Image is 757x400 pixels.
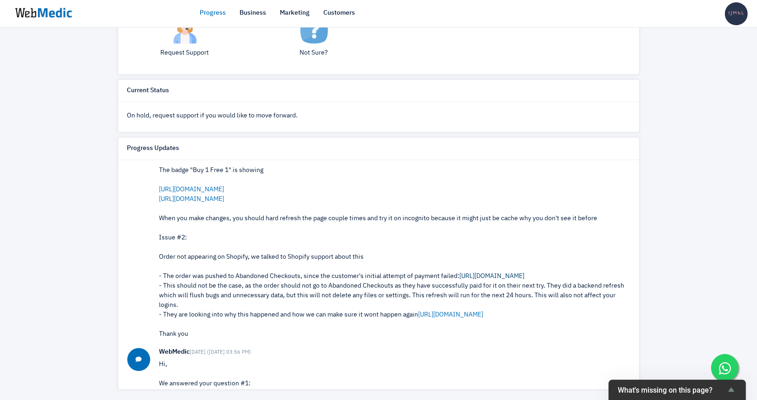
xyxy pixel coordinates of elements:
small: [DATE] ([DATE] 03:56 PM) [190,350,251,355]
p: Request Support [127,48,243,58]
span: What's missing on this page? [618,386,726,394]
p: Not Sure? [256,48,372,58]
img: support.png [171,16,199,44]
a: Marketing [280,8,310,18]
a: Business [240,8,267,18]
a: [URL][DOMAIN_NAME] [419,311,484,318]
button: Show survey - What's missing on this page? [618,384,737,395]
a: Progress [200,8,226,18]
img: not-sure.png [300,16,328,44]
p: On hold, request support if you would like to move forward. [127,111,630,121]
h6: Current Status [127,87,169,95]
p: Hello Team, Issue #1: The badge "Buy 1 Free 1" is showing When you make changes, you should hard ... [159,127,630,339]
a: [URL][DOMAIN_NAME] [159,186,224,193]
a: [URL][DOMAIN_NAME] [460,273,525,279]
a: [URL][DOMAIN_NAME] [159,196,224,202]
h6: WebMedic [159,348,630,356]
a: Customers [324,8,355,18]
h6: Progress Updates [127,144,180,153]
